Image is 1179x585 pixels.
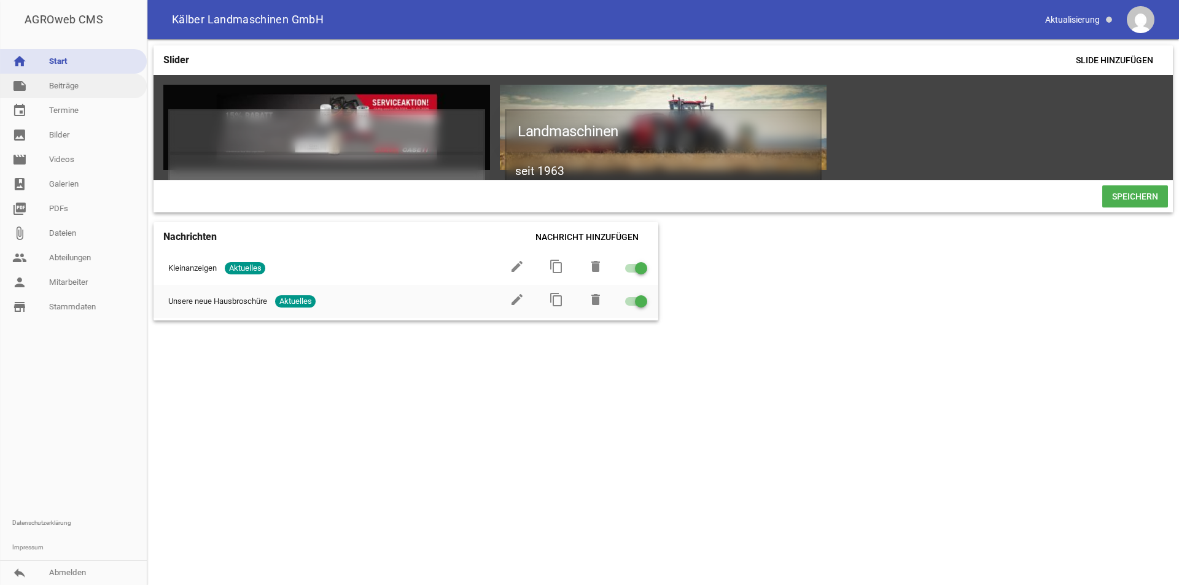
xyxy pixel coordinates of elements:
i: people [12,250,27,265]
i: delete [588,259,603,274]
i: edit [510,292,524,307]
span: Aktuelles [275,295,316,308]
i: movie [12,152,27,167]
a: edit [510,266,524,276]
i: store_mall_directory [12,300,27,314]
span: Speichern [1102,185,1168,207]
span: Kleinanzeigen [168,262,217,274]
h2: seit 1963 [505,153,822,190]
span: Kälber Landmaschinen GmbH [172,14,324,25]
i: reply [12,565,27,580]
i: attach_file [12,226,27,241]
i: person [12,275,27,290]
span: Unsere neue Hausbroschüre [168,295,267,308]
i: image [12,128,27,142]
span: Nachricht hinzufügen [526,226,648,248]
span: Aktuelles [225,262,265,274]
i: event [12,103,27,118]
i: edit [510,259,524,274]
span: Slide hinzufügen [1066,49,1163,71]
i: picture_as_pdf [12,201,27,216]
h1: Landmaschinen [505,109,822,153]
i: delete [588,292,603,307]
i: content_copy [549,259,564,274]
a: edit [510,300,524,309]
i: note [12,79,27,93]
i: home [12,54,27,69]
h4: Slider [163,50,189,70]
h4: Nachrichten [163,227,217,247]
i: photo_album [12,177,27,192]
i: content_copy [549,292,564,307]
